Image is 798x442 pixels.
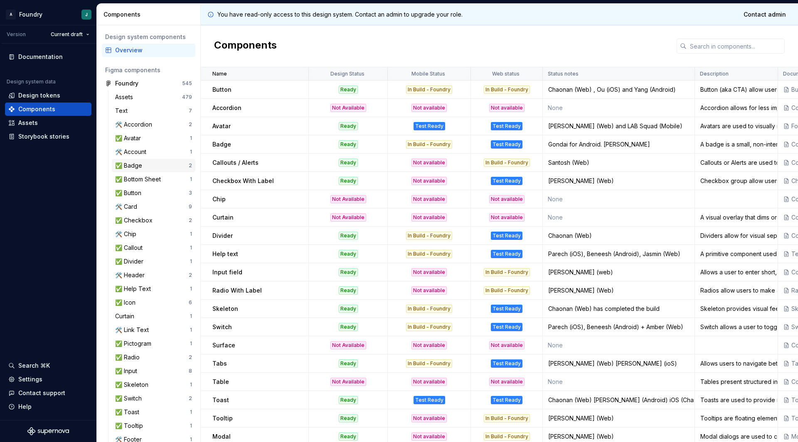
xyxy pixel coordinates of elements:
p: Button [212,85,232,94]
div: 1 [190,422,192,429]
p: Divider [212,232,233,240]
div: Not available [411,195,447,203]
p: Description [700,71,729,77]
div: Storybook stories [18,132,69,141]
div: 9 [189,203,192,210]
div: Ready [339,250,358,258]
p: Input field [212,268,242,276]
div: 545 [182,80,192,87]
p: Chip [212,195,226,203]
h2: Components [214,39,277,54]
div: In Build - Foundry [406,250,452,258]
button: AFoundryJ [2,5,95,23]
div: Figma components [105,66,192,74]
a: 🛠️ Account1 [112,145,195,159]
p: Toast [212,396,229,404]
div: Ready [339,140,358,149]
div: 1 [190,258,192,265]
a: 🛠️ Chip1 [112,227,195,241]
div: Not available [411,268,447,276]
div: In Build - Foundry [484,432,530,441]
p: Table [212,378,229,386]
a: ✅ Checkbox2 [112,214,195,227]
div: [PERSON_NAME] (Web) [PERSON_NAME] (ioS) [543,359,694,368]
div: In Build - Foundry [406,85,452,94]
div: Foundry [115,79,138,88]
div: Chaonan (Web) [543,232,694,240]
div: 479 [182,94,192,100]
div: [PERSON_NAME] (Web) [543,414,694,422]
div: 🛠️ Account [115,148,150,156]
div: In Build - Foundry [484,85,530,94]
span: Contact admin [744,10,786,19]
div: Ready [339,286,358,295]
div: [PERSON_NAME] (Web) [543,432,694,441]
a: ✅ Toast1 [112,405,195,419]
p: Skeleton [212,305,238,313]
a: ✅ Pictogram1 [112,337,195,350]
div: Test Ready [491,250,522,258]
div: Not Available [330,213,366,222]
svg: Supernova Logo [27,427,69,435]
a: ✅ Avatar1 [112,132,195,145]
div: ✅ Skeleton [115,381,152,389]
a: ✅ Divider1 [112,255,195,268]
a: ✅ Skeleton1 [112,378,195,391]
div: Tooltips are floating elements that can provide more context to the user about an item in the int... [695,414,777,422]
div: Version [7,31,26,38]
div: Not available [489,195,525,203]
div: A badge is a small, non-interactive label used to convey a status, attribute or categorisation. [695,140,777,149]
div: Checkbox group allow users to make multiple selections within a short list of items. [695,177,777,185]
p: Tabs [212,359,227,368]
div: ✅ Callout [115,244,146,252]
a: ✅ Button3 [112,186,195,200]
p: Avatar [212,122,231,130]
div: Foundry [19,10,42,19]
span: Current draft [51,31,83,38]
div: 2 [189,217,192,224]
div: ✅ Avatar [115,134,144,142]
div: ✅ Input [115,367,140,375]
div: Design system components [105,33,192,41]
div: Test Ready [491,396,522,404]
a: 🛠️ Card9 [112,200,195,213]
div: J [85,11,88,18]
div: ✅ Help Text [115,285,154,293]
div: [PERSON_NAME] (Web) [543,286,694,295]
p: You have read-only access to this design system. Contact an admin to upgrade your role. [217,10,463,19]
p: Status notes [548,71,579,77]
div: 2 [189,121,192,128]
div: Santosh (Web) [543,159,694,167]
p: Callouts / Alerts [212,159,259,167]
div: Test Ready [491,140,522,149]
p: Radio With Label [212,286,262,295]
p: Tooltip [212,414,233,422]
div: ✅ Badge [115,161,145,170]
a: ✅ Help Text1 [112,282,195,295]
div: 1 [190,231,192,237]
div: 1 [190,340,192,347]
p: Help text [212,250,238,258]
div: 🛠️ Link Text [115,326,152,334]
div: Avatars are used to visually represent a user or business in a thumbnail format. [695,122,777,130]
div: Not available [411,341,447,349]
p: Badge [212,140,231,149]
div: Not available [411,177,447,185]
p: Surface [212,341,235,349]
button: Current draft [47,29,93,40]
div: 1 [190,149,192,155]
div: 🛠️ Chip [115,230,140,238]
div: Test Ready [414,396,445,404]
div: Allows a user to enter short, free text responses. [695,268,777,276]
div: 2 [189,354,192,361]
div: [PERSON_NAME] (Web) and LAB Squad (Mobile) [543,122,694,130]
div: Test Ready [491,122,522,130]
a: ✅ Badge2 [112,159,195,172]
div: Overview [115,46,192,54]
div: ✅ Tooltip [115,422,146,430]
div: 6 [189,299,192,306]
input: Search in components... [687,39,785,54]
div: Ready [339,305,358,313]
p: Checkbox With Label [212,177,274,185]
div: Not available [411,432,447,441]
